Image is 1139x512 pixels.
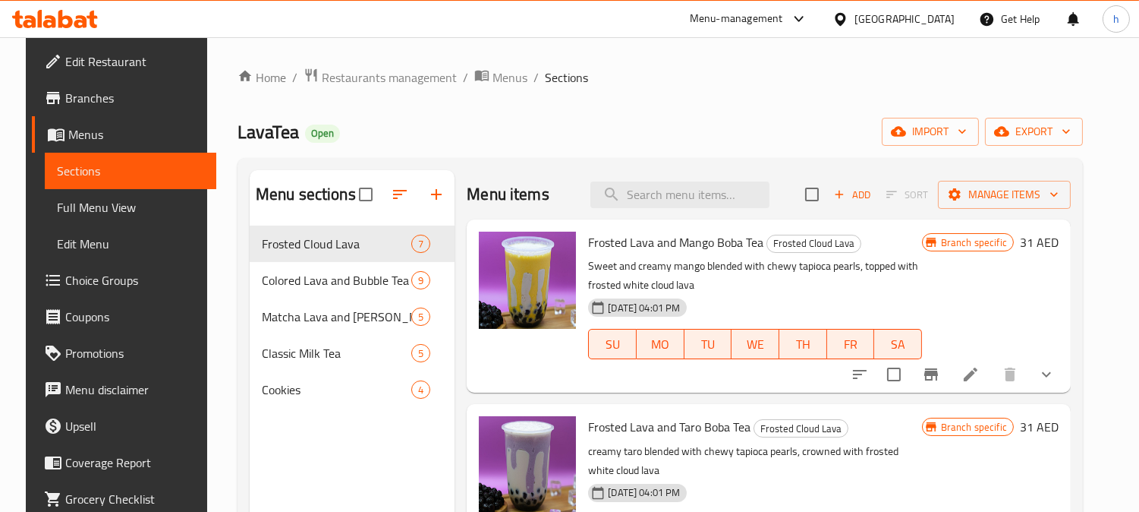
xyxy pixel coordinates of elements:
span: Sections [545,68,588,87]
button: Add [828,183,876,207]
span: Open [305,127,340,140]
span: Branches [65,89,204,107]
a: Promotions [32,335,216,371]
span: Menus [492,68,527,87]
a: Restaurants management [304,68,457,87]
span: Upsell [65,417,204,435]
span: 7 [412,237,429,251]
span: Add [832,186,873,204]
span: LavaTea [238,115,299,149]
div: items [411,271,430,289]
span: Classic Milk Tea [262,344,411,362]
span: Grocery Checklist [65,490,204,508]
span: SA [880,333,916,356]
button: TU [684,329,732,359]
span: WE [738,333,773,356]
a: Coupons [32,299,216,335]
a: Menu disclaimer [32,371,216,408]
a: Menus [32,116,216,153]
span: h [1113,11,1119,27]
p: creamy taro blended with chewy tapioca pearls, crowned with frosted white cloud lava [588,442,921,480]
span: Coupons [65,308,204,326]
span: Cookies [262,381,411,399]
a: Menus [474,68,527,87]
span: Coverage Report [65,454,204,472]
span: Frosted Cloud Lava [262,235,411,253]
span: Frosted Cloud Lava [754,420,848,438]
p: Sweet and creamy mango blended with chewy tapioca pearls, topped with frosted white cloud lava [588,257,921,295]
a: Coverage Report [32,444,216,481]
button: SU [588,329,637,359]
span: Menu disclaimer [65,381,204,399]
a: Choice Groups [32,262,216,299]
span: Select all sections [350,179,382,210]
span: 5 [412,346,429,361]
a: Upsell [32,408,216,444]
li: / [463,68,468,87]
span: [DATE] 04:01 PM [602,301,686,315]
button: Branch-specific-item [913,356,949,393]
div: [GEOGRAPHIC_DATA] [854,11,955,27]
button: SA [874,329,922,359]
span: Menus [68,125,204,144]
span: Colored Lava and Bubble Tea [262,271,411,289]
div: Classic Milk Tea5 [250,335,455,371]
h2: Menu sections [256,183,356,206]
button: sort-choices [842,356,878,393]
span: Restaurants management [322,68,457,87]
span: Branch specific [935,420,1013,435]
div: Open [305,125,340,143]
a: Edit Restaurant [32,43,216,80]
span: Matcha Lava and [PERSON_NAME] [262,308,411,326]
button: Add section [418,176,455,213]
a: Edit menu item [961,365,980,384]
span: Choice Groups [65,271,204,289]
span: Sort sections [382,176,418,213]
span: TH [785,333,821,356]
span: FR [833,333,869,356]
span: Edit Menu [57,235,204,253]
span: Edit Restaurant [65,52,204,71]
span: Sections [57,162,204,180]
span: Frosted Lava and Mango Boba Tea [588,231,763,254]
div: items [411,344,430,362]
span: Manage items [950,185,1059,204]
svg: Show Choices [1037,365,1056,384]
div: items [411,308,430,326]
div: Menu-management [690,10,783,28]
div: Frosted Cloud Lava [754,419,848,438]
li: / [292,68,297,87]
span: SU [595,333,631,356]
button: import [882,118,979,146]
span: import [894,122,967,141]
span: [DATE] 04:01 PM [602,485,686,500]
button: MO [637,329,684,359]
span: Full Menu View [57,198,204,216]
button: Manage items [938,181,1071,209]
span: MO [643,333,678,356]
span: 9 [412,273,429,288]
li: / [533,68,539,87]
button: FR [827,329,875,359]
span: Promotions [65,344,204,362]
a: Home [238,68,286,87]
a: Edit Menu [45,226,216,262]
nav: Menu sections [250,220,455,414]
button: TH [779,329,827,359]
span: Frosted Cloud Lava [767,235,861,252]
a: Full Menu View [45,189,216,226]
span: Select section first [876,183,938,207]
h6: 31 AED [1020,416,1059,438]
h6: 31 AED [1020,232,1059,253]
span: export [997,122,1071,141]
div: Colored Lava and Bubble Tea9 [250,262,455,299]
div: Frosted Cloud Lava [766,235,861,253]
button: WE [732,329,779,359]
div: Matcha Lava and [PERSON_NAME]5 [250,299,455,335]
input: search [590,182,769,208]
div: Matcha Lava and Boba Tea [262,308,411,326]
a: Branches [32,80,216,116]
